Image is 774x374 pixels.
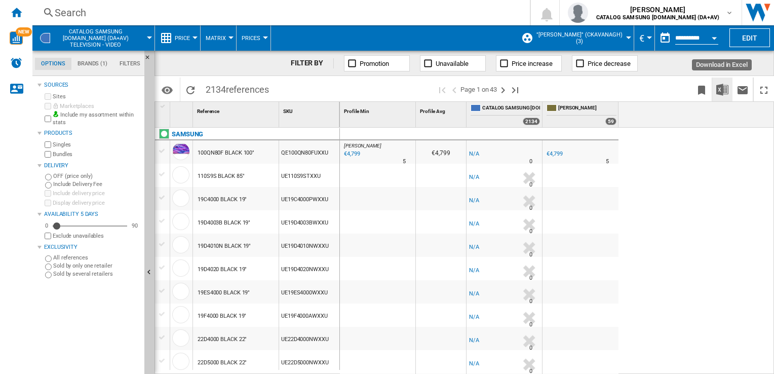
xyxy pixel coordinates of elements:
div: 19C4000 BLACK 19" [198,188,247,211]
span: [PERSON_NAME] [596,5,719,15]
div: Delivery Time : 0 day [529,273,532,283]
div: UE22D5000NWXXU [279,350,339,373]
div: Price [160,25,195,51]
div: Delivery Time : 0 day [529,343,532,353]
div: Prices [242,25,265,51]
button: Price decrease [572,55,638,71]
button: € [639,25,649,51]
label: Marketplaces [53,102,140,110]
input: All references [45,255,52,262]
div: UE19D4010NWXXU [279,234,339,257]
button: Send this report by email [732,78,753,101]
button: Options [157,81,177,99]
div: QE100QN80FUXXU [279,140,339,164]
div: Delivery Time : 0 day [529,157,532,167]
input: Include my assortment within stats [45,113,51,125]
button: Price increase [496,55,562,71]
button: Price [175,25,195,51]
span: Unavailable [436,60,469,67]
div: Sort None [172,102,192,118]
img: mysite-bg-18x18.png [53,111,59,117]
div: N/A [469,359,479,369]
div: FILTER BY [291,58,334,68]
input: OFF (price only) [45,174,52,180]
div: Products [44,129,140,137]
button: md-calendar [655,28,675,48]
div: Sort None [195,102,279,118]
div: Profile Min Sort None [342,102,415,118]
div: Sort None [281,102,339,118]
div: 19D4010N BLACK 19" [198,235,251,258]
button: Edit [729,28,770,47]
input: Bundles [45,151,51,158]
button: Reload [180,78,201,101]
label: Include Delivery Fee [53,180,140,188]
label: Include delivery price [53,190,140,197]
div: €4,799 [545,149,562,159]
button: Maximize [754,78,774,101]
div: Sources [44,81,140,89]
button: >Previous page [448,78,460,101]
div: N/A [469,312,479,322]
input: Include delivery price [45,190,51,197]
button: Download in Excel [712,78,732,101]
span: "[PERSON_NAME]" (ckavanagh) (3) [535,31,624,45]
button: Unavailable [420,55,486,71]
md-tab-item: Options [35,58,71,70]
div: Reference Sort None [195,102,279,118]
md-tab-item: Brands (1) [71,58,113,70]
div: Delivery Time : 0 day [529,227,532,237]
button: Last page [509,78,521,101]
div: Delivery Time : 5 days [606,157,609,167]
div: 59 offers sold by IE HARVEY NORMAN [605,118,616,125]
span: [PERSON_NAME] [344,143,381,148]
div: Matrix [206,25,231,51]
span: Reference [197,108,219,114]
div: CATALOG SAMSUNG [DOMAIN_NAME] (DA+AV)Television - video [37,25,149,51]
div: UE19ES4000WXXU [279,280,339,304]
div: N/A [469,335,479,346]
input: Display delivery price [45,233,51,239]
div: Delivery [44,162,140,170]
div: Availability 5 Days [44,210,140,218]
div: 19F4000 BLACK 19" [198,305,246,328]
button: Bookmark this report [691,78,712,101]
input: Singles [45,141,51,148]
button: Hide [144,51,157,69]
div: UE110S9STXXU [279,164,339,187]
span: SKU [283,108,293,114]
label: Sites [53,93,140,100]
label: Sold by only one retailer [53,262,140,270]
input: Include Delivery Fee [45,182,52,189]
div: Profile Avg Sort None [418,102,466,118]
span: 2134 [201,78,274,99]
label: Display delivery price [53,199,140,207]
div: 0 [43,222,51,230]
div: 19D4020 BLACK 19" [198,258,247,281]
button: Promotion [344,55,410,71]
span: NEW [16,27,32,36]
label: All references [53,254,140,261]
div: SKU Sort None [281,102,339,118]
div: N/A [469,149,479,159]
div: Last updated : Monday, 13 October 2025 04:46 [342,149,360,159]
div: N/A [469,196,479,206]
label: Exclude unavailables [53,232,140,240]
span: Profile Avg [420,108,445,114]
input: Sites [45,93,51,100]
div: "[PERSON_NAME]" (ckavanagh) (3) [521,25,629,51]
input: Sold by several retailers [45,272,52,278]
img: alerts-logo.svg [10,57,22,69]
div: UE22D4000NWXXU [279,327,339,350]
span: € [639,33,644,44]
div: Sort None [342,102,415,118]
span: Prices [242,35,260,42]
button: Next page [497,78,509,101]
div: N/A [469,219,479,229]
span: CATALOG SAMSUNG [DOMAIN_NAME] (DA+AV) [482,104,540,113]
label: Include my assortment within stats [53,111,140,127]
div: €4,799 [416,140,466,164]
button: "[PERSON_NAME]" (ckavanagh) (3) [535,25,629,51]
img: wise-card.svg [10,31,23,45]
